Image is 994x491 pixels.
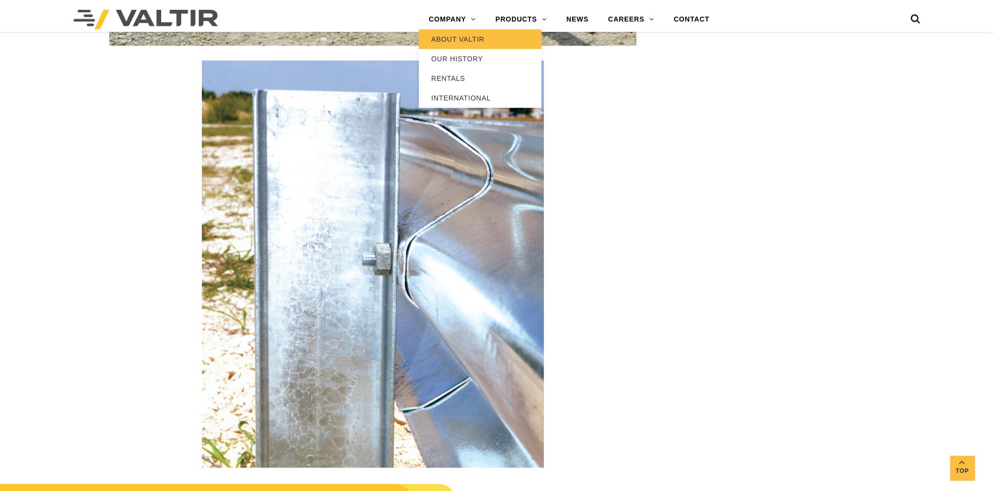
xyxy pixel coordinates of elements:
[419,29,541,49] a: ABOUT VALTIR
[664,10,719,29] a: CONTACT
[419,49,541,69] a: OUR HISTORY
[485,10,557,29] a: PRODUCTS
[419,88,541,108] a: INTERNATIONAL
[950,466,974,477] span: Top
[73,10,218,29] img: Valtir
[419,10,485,29] a: COMPANY
[419,69,541,88] a: RENTALS
[557,10,598,29] a: NEWS
[598,10,664,29] a: CAREERS
[950,456,974,480] a: Top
